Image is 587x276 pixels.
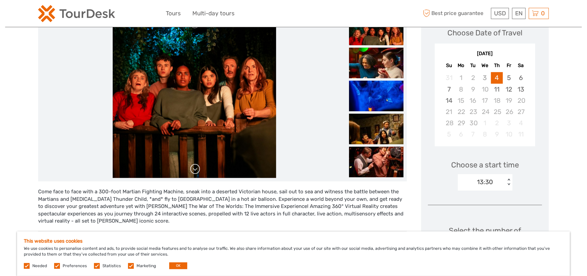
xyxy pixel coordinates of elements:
[494,10,506,17] span: USD
[467,72,479,83] div: Not available Tuesday, September 2nd, 2025
[491,72,503,83] div: Choose Thursday, September 4th, 2025
[506,179,511,186] div: < >
[349,48,403,78] img: e4638a1dd82040ceaf680511b3a4eaf2_slider_thumbnail.jpeg
[491,61,503,70] div: Th
[169,262,187,269] button: OK
[455,61,467,70] div: Mo
[515,129,527,140] div: Not available Saturday, October 11th, 2025
[515,72,527,83] div: Choose Saturday, September 6th, 2025
[515,61,527,70] div: Sa
[479,117,491,129] div: Not available Wednesday, October 1st, 2025
[503,84,515,95] div: Choose Friday, September 12th, 2025
[503,129,515,140] div: Not available Friday, October 10th, 2025
[443,95,455,106] div: Choose Sunday, September 14th, 2025
[428,225,542,256] div: Select the number of participants
[515,84,527,95] div: Choose Saturday, September 13th, 2025
[443,106,455,117] div: Not available Sunday, September 21st, 2025
[63,263,87,269] label: Preferences
[515,95,527,106] div: Not available Saturday, September 20th, 2025
[166,9,181,18] a: Tours
[24,238,563,244] h5: This website uses cookies
[467,117,479,129] div: Not available Tuesday, September 30th, 2025
[479,61,491,70] div: We
[349,147,403,177] img: 5e275eaa7b94482fabb3806005b868a8_slider_thumbnail.jpeg
[435,50,535,58] div: [DATE]
[421,8,489,19] span: Best price guarantee
[443,72,455,83] div: Not available Sunday, August 31st, 2025
[17,231,570,276] div: We use cookies to personalise content and ads, to provide social media features and to analyse ou...
[455,129,467,140] div: Not available Monday, October 6th, 2025
[455,106,467,117] div: Not available Monday, September 22nd, 2025
[503,61,515,70] div: Fr
[503,117,515,129] div: Not available Friday, October 3rd, 2025
[455,84,467,95] div: Not available Monday, September 8th, 2025
[491,129,503,140] div: Not available Thursday, October 9th, 2025
[102,263,121,269] label: Statistics
[491,95,503,106] div: Not available Thursday, September 18th, 2025
[467,95,479,106] div: Not available Tuesday, September 16th, 2025
[479,72,491,83] div: Not available Wednesday, September 3rd, 2025
[477,178,493,186] div: 13:30
[38,5,115,22] img: 2254-3441b4b5-4e5f-4d00-b396-31f1d84a6ebf_logo_small.png
[443,61,455,70] div: Su
[491,106,503,117] div: Not available Thursday, September 25th, 2025
[479,129,491,140] div: Not available Wednesday, October 8th, 2025
[479,95,491,106] div: Not available Wednesday, September 17th, 2025
[349,81,403,111] img: a5f1ed4a9c2f40b88cb8b2e7d2cbcd14_slider_thumbnail.jpeg
[137,263,156,269] label: Marketing
[113,15,276,178] img: a5732419fafd43cfb84f5f088c00deba_main_slider.jpeg
[503,95,515,106] div: Not available Friday, September 19th, 2025
[443,84,455,95] div: Choose Sunday, September 7th, 2025
[515,117,527,129] div: Not available Saturday, October 4th, 2025
[467,129,479,140] div: Not available Tuesday, October 7th, 2025
[451,160,519,170] span: Choose a start time
[467,84,479,95] div: Not available Tuesday, September 9th, 2025
[78,11,86,19] button: Open LiveChat chat widget
[540,10,546,17] span: 0
[349,114,403,144] img: cd20ab9bff3448de952c7e92ed1daaae_slider_thumbnail.jpeg
[455,117,467,129] div: Not available Monday, September 29th, 2025
[443,129,455,140] div: Not available Sunday, October 5th, 2025
[437,72,533,140] div: month 2025-09
[467,61,479,70] div: Tu
[349,15,403,45] img: a5732419fafd43cfb84f5f088c00deba_slider_thumbnail.jpeg
[491,84,503,95] div: Choose Thursday, September 11th, 2025
[479,84,491,95] div: Not available Wednesday, September 10th, 2025
[10,12,77,17] p: We're away right now. Please check back later!
[479,106,491,117] div: Not available Wednesday, September 24th, 2025
[38,188,407,225] div: Come face to face with a 300-foot Martian Fighting Machine, sneak into a deserted Victorian house...
[455,95,467,106] div: Not available Monday, September 15th, 2025
[448,28,523,38] div: Choose Date of Travel
[192,9,235,18] a: Multi-day tours
[467,106,479,117] div: Not available Tuesday, September 23rd, 2025
[443,117,455,129] div: Not available Sunday, September 28th, 2025
[515,106,527,117] div: Not available Saturday, September 27th, 2025
[503,106,515,117] div: Not available Friday, September 26th, 2025
[491,117,503,129] div: Not available Thursday, October 2nd, 2025
[512,8,526,19] div: EN
[32,263,47,269] label: Needed
[455,72,467,83] div: Not available Monday, September 1st, 2025
[503,72,515,83] div: Choose Friday, September 5th, 2025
